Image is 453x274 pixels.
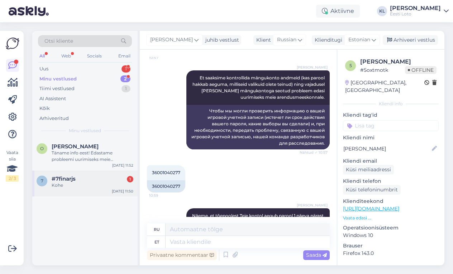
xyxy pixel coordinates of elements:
[154,236,159,248] div: et
[277,36,296,44] span: Russian
[343,205,399,212] a: [URL][DOMAIN_NAME]
[6,37,19,50] img: Askly Logo
[69,127,101,134] span: Minu vestlused
[86,51,103,61] div: Socials
[38,51,46,61] div: All
[343,101,439,107] div: Kliendi info
[348,36,370,44] span: Estonian
[300,150,328,155] span: Nähtud ✓ 10:57
[52,143,99,150] span: Oleg Alpatov
[343,264,439,271] div: [PERSON_NAME]
[39,105,50,112] div: Kõik
[316,5,360,18] div: Aktiivne
[121,85,130,92] div: 1
[377,6,387,16] div: KL
[192,213,326,231] span: Näeme, et tõepoolest Teie kontol aegub parool 1 päeva pärast. Palume uuesti proovida salasõna vah...
[390,5,449,17] a: [PERSON_NAME]Eesti Loto
[343,232,439,239] p: Windows 10
[297,203,328,208] span: [PERSON_NAME]
[343,198,439,205] p: Klienditeekond
[44,37,73,45] span: Otsi kliente
[383,35,438,45] div: Arhiveeri vestlus
[60,51,72,61] div: Web
[343,215,439,221] p: Vaata edasi ...
[154,223,160,236] div: ru
[186,105,330,149] div: Чтобы мы могли проверить информацию о вашей игровой учетной записи (истечет ли срок действия ваше...
[345,79,424,94] div: [GEOGRAPHIC_DATA], [GEOGRAPHIC_DATA]
[343,157,439,165] p: Kliendi email
[253,36,271,44] div: Klient
[39,65,48,73] div: Uus
[360,66,405,74] div: # 5oxtmotk
[52,176,76,182] span: #7finarjs
[343,185,401,195] div: Küsi telefoninumbrit
[6,149,19,182] div: Vaata siia
[306,252,327,258] span: Saada
[343,242,439,250] p: Brauser
[112,189,133,194] div: [DATE] 11:50
[121,65,130,73] div: 1
[39,115,69,122] div: Arhiveeritud
[343,165,394,175] div: Küsi meiliaadressi
[390,11,441,17] div: Eesti Loto
[343,134,439,141] p: Kliendi nimi
[147,250,217,260] div: Privaatne kommentaar
[405,66,437,74] span: Offline
[192,75,326,100] span: Et saaksime kontrollida mängukonto andmeid (kas parool hakkab aeguma, milliseid valikuid olete te...
[39,75,77,83] div: Minu vestlused
[390,5,441,11] div: [PERSON_NAME]
[343,250,439,257] p: Firefox 143.0
[152,170,180,175] span: 36001040277
[343,120,439,131] input: Lisa tag
[150,36,193,44] span: [PERSON_NAME]
[147,180,185,192] div: 36001040277
[127,176,133,182] div: 1
[52,182,133,189] div: Kohe
[349,63,352,68] span: 5
[343,145,430,153] input: Lisa nimi
[41,178,43,184] span: 7
[40,146,44,151] span: O
[202,36,239,44] div: juhib vestlust
[343,177,439,185] p: Kliendi telefon
[112,163,133,168] div: [DATE] 11:52
[360,57,437,66] div: [PERSON_NAME]
[297,65,328,70] span: [PERSON_NAME]
[6,175,19,182] div: 2 / 3
[39,95,66,102] div: AI Assistent
[52,150,133,163] div: Täname info eest! Edastame probleemi uurimiseks meie arendusmeeskonnale. [PERSON_NAME] täpsema va...
[149,55,176,60] span: 10:47
[149,193,176,198] span: 10:59
[343,224,439,232] p: Operatsioonisüsteem
[120,75,130,83] div: 2
[39,85,75,92] div: Tiimi vestlused
[117,51,132,61] div: Email
[343,111,439,119] p: Kliendi tag'id
[312,36,342,44] div: Klienditugi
